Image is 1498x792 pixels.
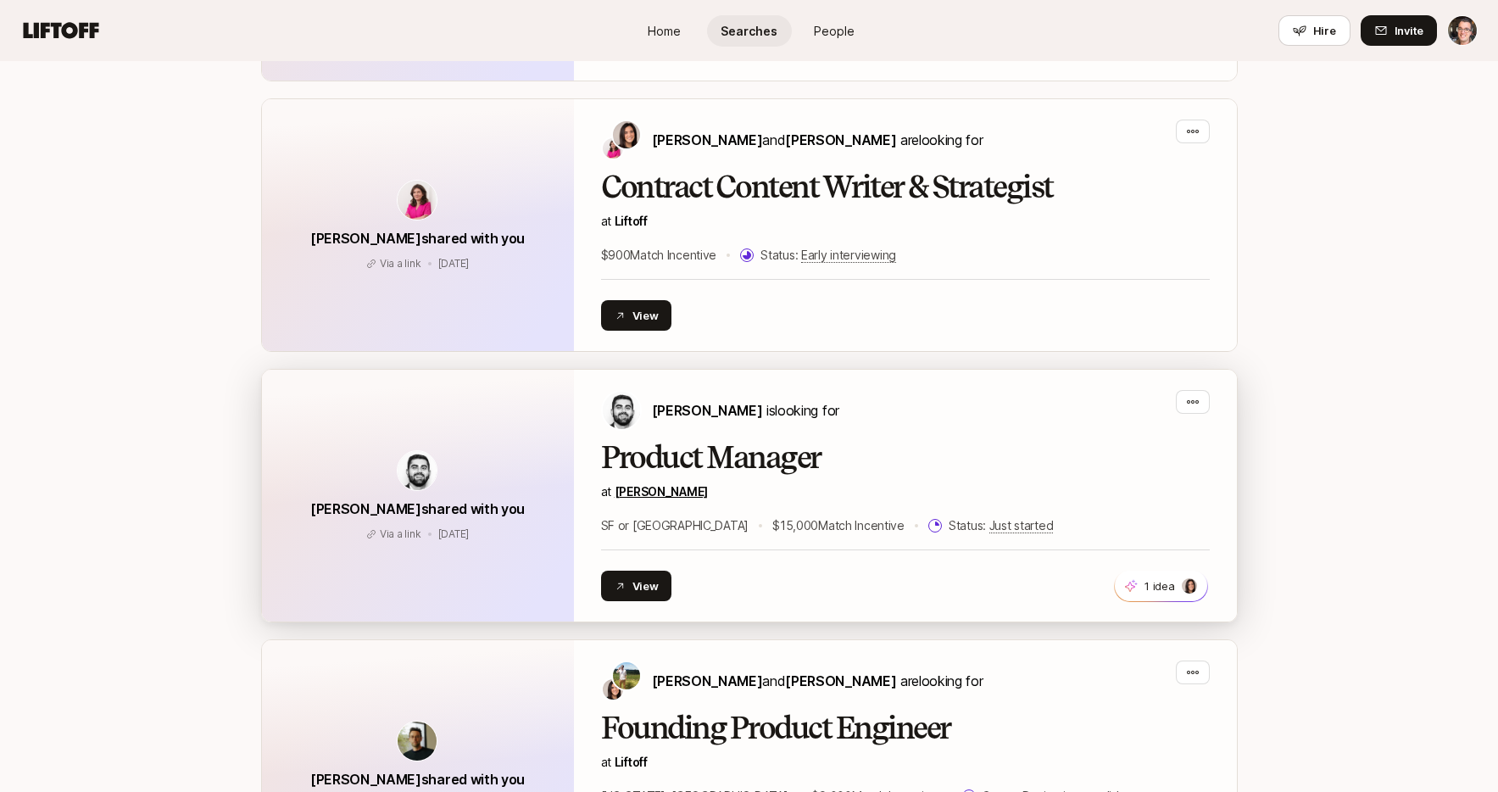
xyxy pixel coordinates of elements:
p: are looking for [652,670,983,692]
p: 1 idea [1144,577,1174,594]
img: Eric Smith [1448,16,1477,45]
span: and [762,672,896,689]
span: Home [648,22,681,40]
p: Status: [949,516,1053,536]
p: at [601,211,1210,231]
img: avatar-url [398,451,437,490]
span: June 5, 2025 5:11pm [438,527,470,540]
img: Emma Frane [603,138,623,159]
a: Liftoff [615,755,648,769]
p: SF or [GEOGRAPHIC_DATA] [601,516,749,536]
span: Liftoff [615,214,648,228]
span: [PERSON_NAME] [785,672,896,689]
h2: Contract Content Writer & Strategist [601,170,1210,204]
a: Home [622,15,707,47]
span: [PERSON_NAME] shared with you [310,500,525,517]
span: People [814,22,855,40]
img: Eleanor Morgan [613,121,640,148]
span: Searches [721,22,777,40]
p: $900 Match Incentive [601,245,717,265]
h2: Product Manager [601,441,1210,475]
button: Hire [1278,15,1350,46]
button: Eric Smith [1447,15,1478,46]
span: Early interviewing [801,248,896,263]
a: [PERSON_NAME] [615,484,708,499]
span: Invite [1395,22,1423,39]
button: View [601,571,672,601]
img: Hessam Mostajabi [603,392,640,429]
p: Status: [760,245,896,265]
span: and [762,131,896,148]
p: is looking for [652,399,839,421]
span: [PERSON_NAME] [652,131,763,148]
span: Just started [989,518,1054,533]
span: [PERSON_NAME] [785,131,896,148]
span: [PERSON_NAME] shared with you [310,230,525,247]
span: [PERSON_NAME] [652,672,763,689]
a: Searches [707,15,792,47]
p: Via a link [380,256,421,271]
button: View [601,300,672,331]
img: Eleanor Morgan [603,679,623,700]
button: 1 idea [1114,570,1208,602]
p: at [601,482,1210,502]
span: August 12, 2025 9:02am [438,257,470,270]
p: are looking for [652,129,983,151]
p: $15,000 Match Incentive [772,516,905,536]
a: People [792,15,877,47]
button: Invite [1361,15,1437,46]
h2: Founding Product Engineer [601,711,1210,745]
p: Via a link [380,527,421,542]
p: at [601,752,1210,772]
span: Hire [1313,22,1336,39]
span: [PERSON_NAME] [652,402,763,419]
img: avatar-url [398,181,437,220]
img: avatar-url [398,722,437,761]
span: [PERSON_NAME] shared with you [310,771,525,788]
img: 71d7b91d_d7cb_43b4_a7ea_a9b2f2cc6e03.jpg [1183,578,1198,594]
img: Tyler Kieft [613,662,640,689]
